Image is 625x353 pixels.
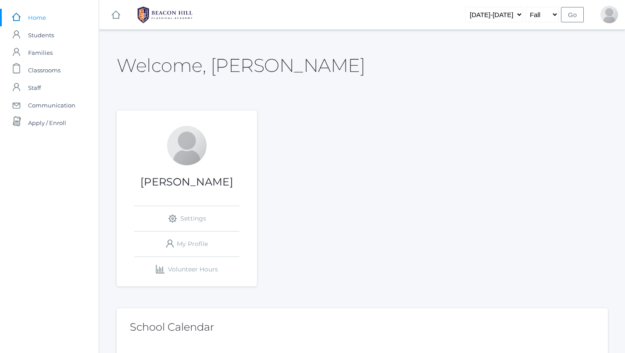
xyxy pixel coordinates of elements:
a: Volunteer Hours [134,257,239,282]
span: Apply / Enroll [28,114,66,132]
span: Staff [28,79,41,96]
input: Go [561,7,584,22]
h1: [PERSON_NAME] [117,176,257,188]
h2: School Calendar [130,321,595,333]
span: Classrooms [28,61,61,79]
h2: Welcome, [PERSON_NAME] [117,55,365,75]
a: Settings [134,206,239,231]
span: Home [28,9,46,26]
span: Families [28,44,53,61]
div: Lydia Chaffin [600,6,618,23]
img: 1_BHCALogos-05.png [132,4,198,26]
a: My Profile [134,232,239,257]
span: Students [28,26,54,44]
div: Lydia Chaffin [167,126,207,165]
span: Communication [28,96,75,114]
